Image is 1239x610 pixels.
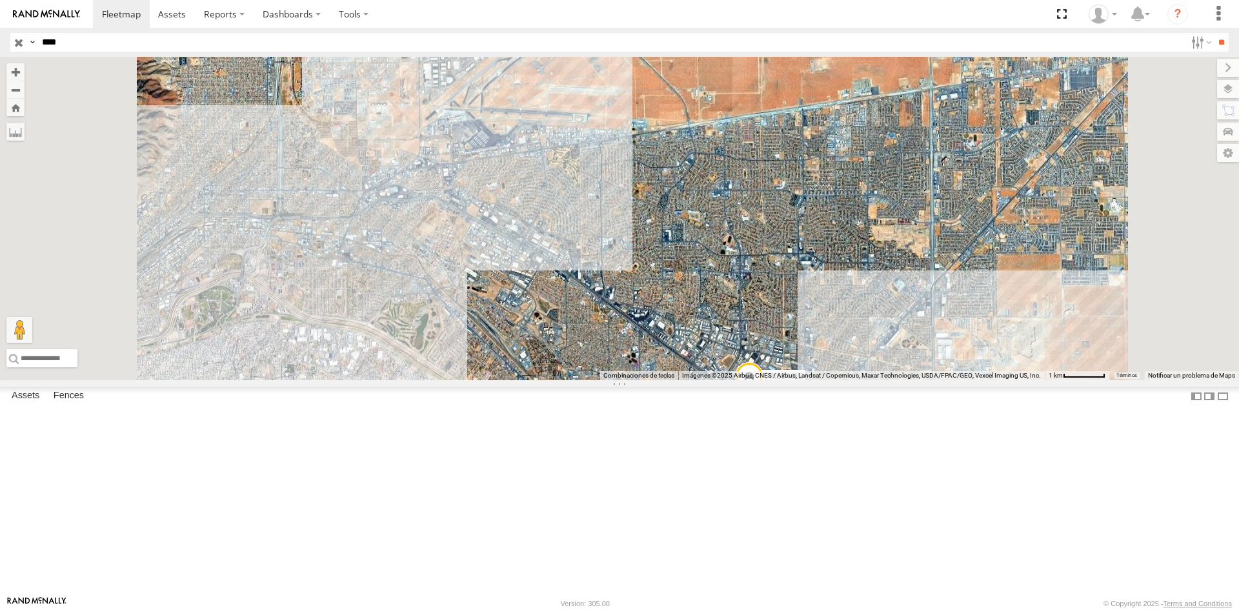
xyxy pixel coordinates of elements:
[6,81,25,99] button: Zoom out
[1190,387,1203,405] label: Dock Summary Table to the Left
[1148,372,1235,379] a: Notificar un problema de Maps
[1045,371,1109,380] button: Escala del mapa: 1 km por 62 píxeles
[1167,4,1188,25] i: ?
[6,123,25,141] label: Measure
[5,387,46,405] label: Assets
[603,371,674,380] button: Combinaciones de teclas
[1049,372,1063,379] span: 1 km
[1163,600,1232,607] a: Terms and Conditions
[13,10,80,19] img: rand-logo.svg
[1103,600,1232,607] div: © Copyright 2025 -
[1116,373,1137,378] a: Términos
[7,597,66,610] a: Visit our Website
[27,33,37,52] label: Search Query
[1216,387,1229,405] label: Hide Summary Table
[47,387,90,405] label: Fences
[1217,144,1239,162] label: Map Settings
[6,99,25,116] button: Zoom Home
[682,372,1041,379] span: Imágenes ©2025 Airbus, CNES / Airbus, Landsat / Copernicus, Maxar Technologies, USDA/FPAC/GEO, Ve...
[561,600,610,607] div: Version: 305.00
[1186,33,1214,52] label: Search Filter Options
[6,63,25,81] button: Zoom in
[6,317,32,343] button: Arrastra al hombrecito al mapa para abrir Street View
[1203,387,1216,405] label: Dock Summary Table to the Right
[1084,5,1122,24] div: Irving Rodriguez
